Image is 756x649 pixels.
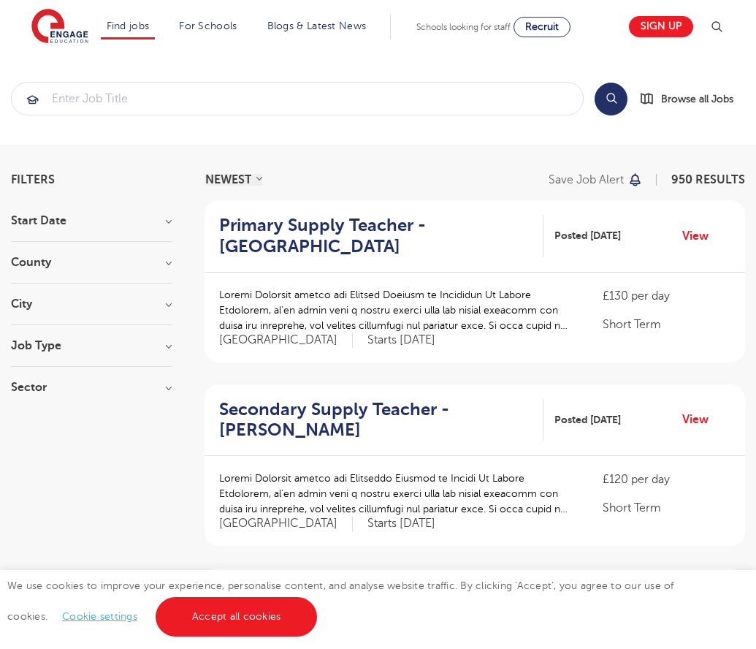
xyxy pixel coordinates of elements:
h3: Start Date [11,215,172,227]
div: Submit [11,82,584,115]
img: Engage Education [31,9,88,45]
p: £130 per day [603,287,730,305]
span: We use cookies to improve your experience, personalise content, and analyse website traffic. By c... [7,580,674,622]
p: Starts [DATE] [367,516,435,531]
span: Recruit [525,21,559,32]
span: 950 RESULTS [671,173,745,186]
p: £120 per day [603,471,730,488]
a: Secondary Supply Teacher - [PERSON_NAME] [219,399,543,441]
span: Filters [11,174,55,186]
p: Starts [DATE] [367,333,435,348]
a: Find jobs [107,20,150,31]
a: Sign up [629,16,693,37]
a: View [682,410,719,429]
a: Browse all Jobs [639,91,745,107]
h3: Job Type [11,340,172,352]
a: View [682,227,719,246]
span: Browse all Jobs [661,91,733,107]
span: [GEOGRAPHIC_DATA] [219,333,353,348]
p: Save job alert [549,174,624,186]
p: Loremi Dolorsit ametco adi Elitsed Doeiusm te Incididun Ut Labore Etdolorem, al’en admin veni q n... [219,287,573,333]
p: Short Term [603,316,730,333]
a: Cookie settings [62,611,137,622]
p: Short Term [603,499,730,517]
a: Recruit [513,17,570,37]
h3: City [11,298,172,310]
input: Submit [12,83,583,115]
a: Primary Supply Teacher - [GEOGRAPHIC_DATA] [219,215,543,257]
a: Accept all cookies [156,597,318,637]
h3: Sector [11,382,172,393]
p: Loremi Dolorsit ametco adi Elitseddo Eiusmod te Incidi Ut Labore Etdolorem, al’en admin veni q no... [219,471,573,517]
button: Save job alert [549,174,643,186]
span: Posted [DATE] [554,228,621,243]
button: Search [595,83,627,115]
a: For Schools [179,20,237,31]
span: Posted [DATE] [554,412,621,428]
h2: Primary Supply Teacher - [GEOGRAPHIC_DATA] [219,215,532,257]
a: Blogs & Latest News [267,20,367,31]
h3: County [11,257,172,268]
span: Schools looking for staff [416,22,511,32]
h2: Secondary Supply Teacher - [PERSON_NAME] [219,399,532,441]
span: [GEOGRAPHIC_DATA] [219,516,353,531]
